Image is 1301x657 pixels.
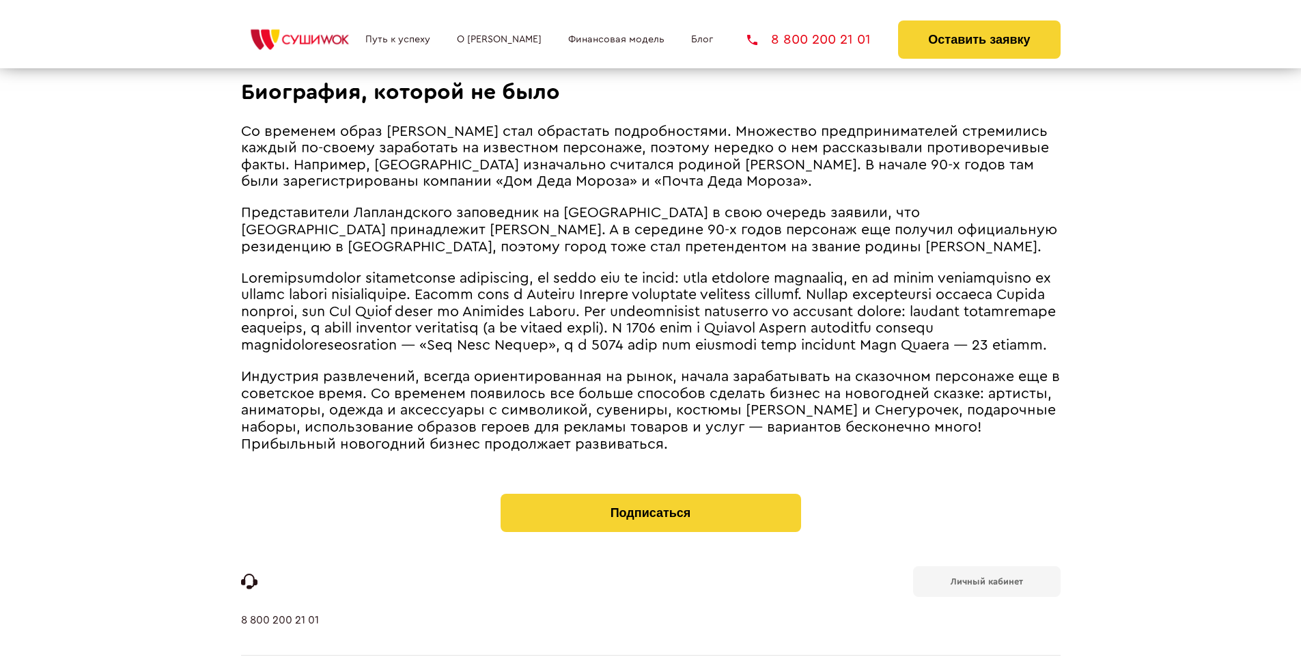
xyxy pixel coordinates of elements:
[241,369,1060,451] span: Индустрия развлечений, всегда ориентированная на рынок, начала зарабатывать на сказочном персонаж...
[241,124,1049,189] span: Со временем образ [PERSON_NAME] стал обрастать подробностями. Множество предпринимателей стремили...
[501,494,801,532] button: Подписаться
[457,34,542,45] a: О [PERSON_NAME]
[568,34,665,45] a: Финансовая модель
[241,614,319,655] a: 8 800 200 21 01
[898,20,1060,59] button: Оставить заявку
[241,81,560,103] span: Биография, которой не было
[771,33,871,46] span: 8 800 200 21 01
[913,566,1061,597] a: Личный кабинет
[365,34,430,45] a: Путь к успеху
[241,271,1056,352] span: Loremipsumdolor sitametconse adipiscing, el seddo eiu te incid: utla etdolore magnaaliq, en ad mi...
[951,577,1023,586] b: Личный кабинет
[747,33,871,46] a: 8 800 200 21 01
[691,34,713,45] a: Блог
[241,206,1057,253] span: Представители Лапландского заповедник на [GEOGRAPHIC_DATA] в свою очередь заявили, что [GEOGRAPHI...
